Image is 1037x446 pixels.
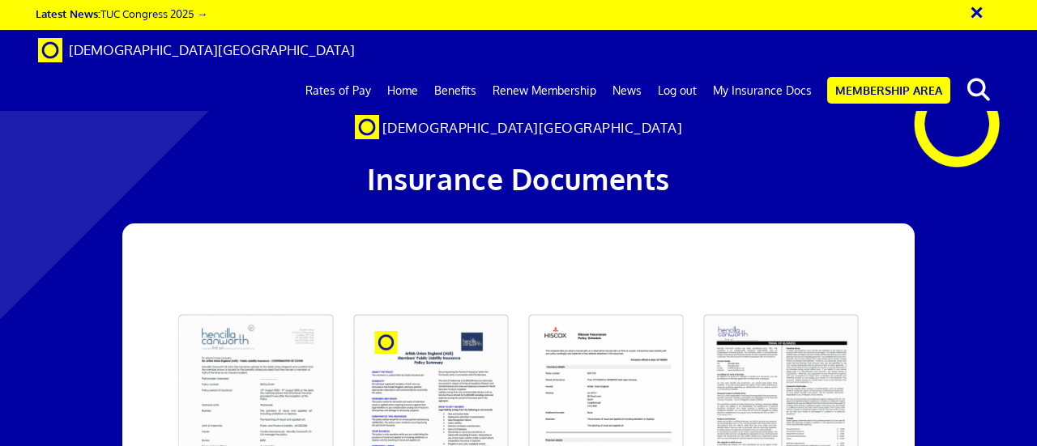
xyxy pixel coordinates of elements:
a: News [604,70,650,111]
a: Brand [DEMOGRAPHIC_DATA][GEOGRAPHIC_DATA] [26,30,367,70]
button: search [954,73,1003,107]
a: Benefits [426,70,484,111]
a: Membership Area [827,77,950,104]
a: My Insurance Docs [705,70,820,111]
a: Renew Membership [484,70,604,111]
span: [DEMOGRAPHIC_DATA][GEOGRAPHIC_DATA] [69,41,355,58]
a: Log out [650,70,705,111]
a: Latest News:TUC Congress 2025 → [36,6,207,20]
span: Insurance Documents [367,160,670,197]
span: [DEMOGRAPHIC_DATA][GEOGRAPHIC_DATA] [382,119,683,136]
a: Home [379,70,426,111]
strong: Latest News: [36,6,100,20]
a: Rates of Pay [297,70,379,111]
